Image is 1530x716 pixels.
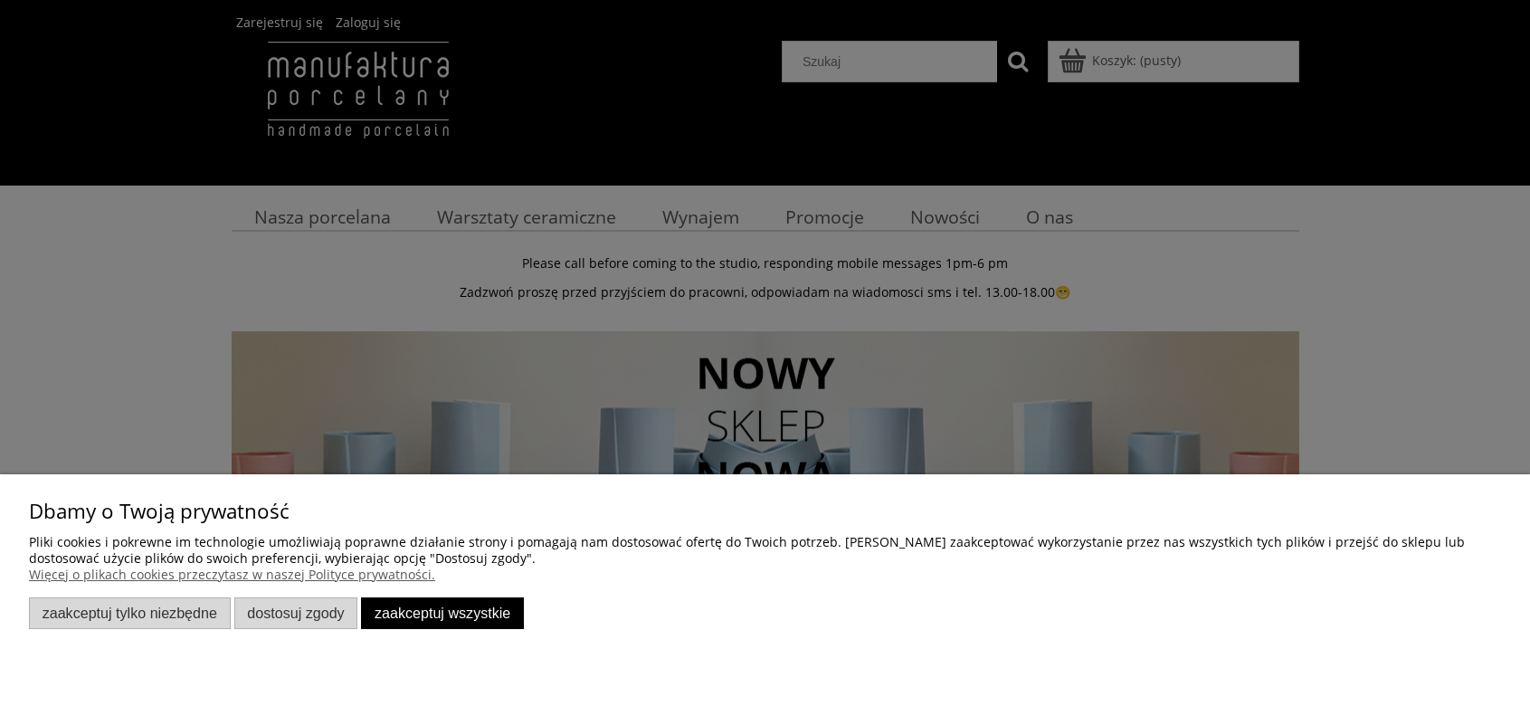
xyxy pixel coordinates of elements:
a: Więcej o plikach cookies przeczytasz w naszej Polityce prywatności. [29,566,435,583]
p: Pliki cookies i pokrewne im technologie umożliwiają poprawne działanie strony i pomagają nam dost... [29,534,1501,567]
button: Zaakceptuj tylko niezbędne [29,597,231,629]
button: Dostosuj zgody [234,597,358,629]
button: Zaakceptuj wszystkie [361,597,524,629]
p: Dbamy o Twoją prywatność [29,503,1501,520]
